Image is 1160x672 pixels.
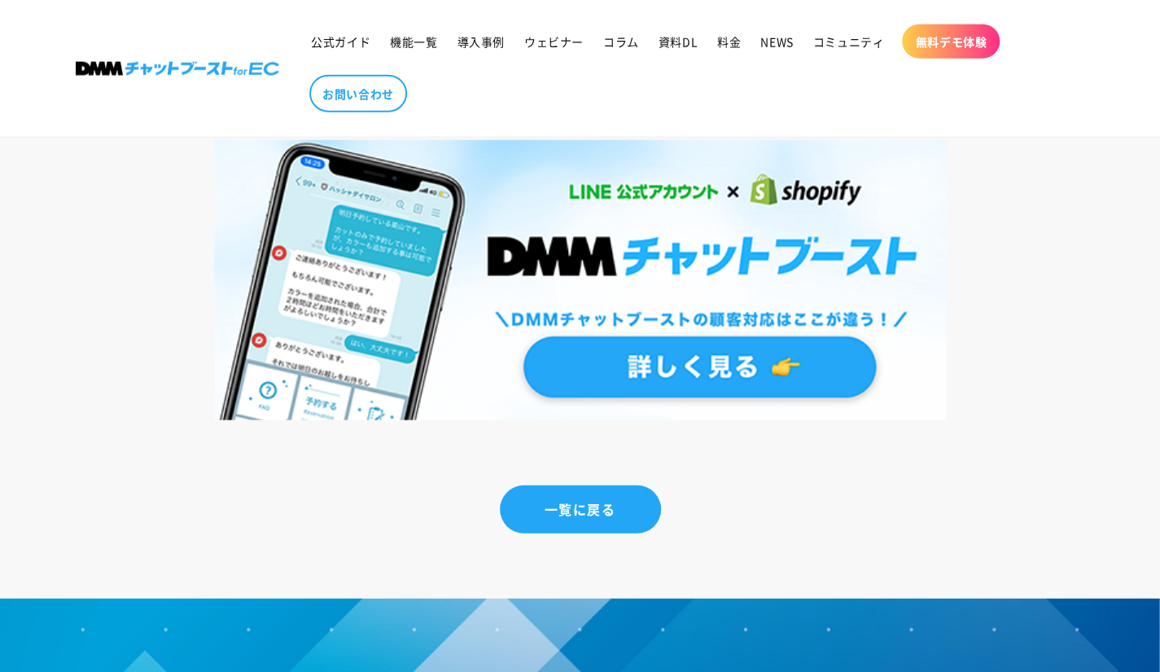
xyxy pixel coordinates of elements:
[707,24,751,59] a: 料金
[447,24,514,59] a: 導入事例
[390,34,437,49] span: 機能一覧
[603,34,639,49] span: コラム
[717,34,741,49] span: 料金
[593,24,649,59] a: コラム
[751,24,803,59] a: NEWS
[311,34,370,49] span: 公式ガイド
[803,24,895,59] a: コミュニティ
[649,24,707,59] a: 資料DL
[659,34,698,49] span: 資料DL
[322,86,394,101] span: お問い合わせ
[524,34,584,49] span: ウェビナー
[301,24,380,59] a: 公式ガイド
[760,34,793,49] span: NEWS
[500,485,661,534] a: 一覧に戻る
[309,75,407,112] a: お問い合わせ
[76,62,279,76] img: 株式会社DMM Boost
[813,34,885,49] span: コミュニティ
[514,24,593,59] a: ウェビナー
[915,34,987,49] span: 無料デモ体験
[380,24,447,59] a: 機能一覧
[214,140,947,420] img: DMMチャットブーストforEC
[457,34,504,49] span: 導入事例
[902,24,1000,59] a: 無料デモ体験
